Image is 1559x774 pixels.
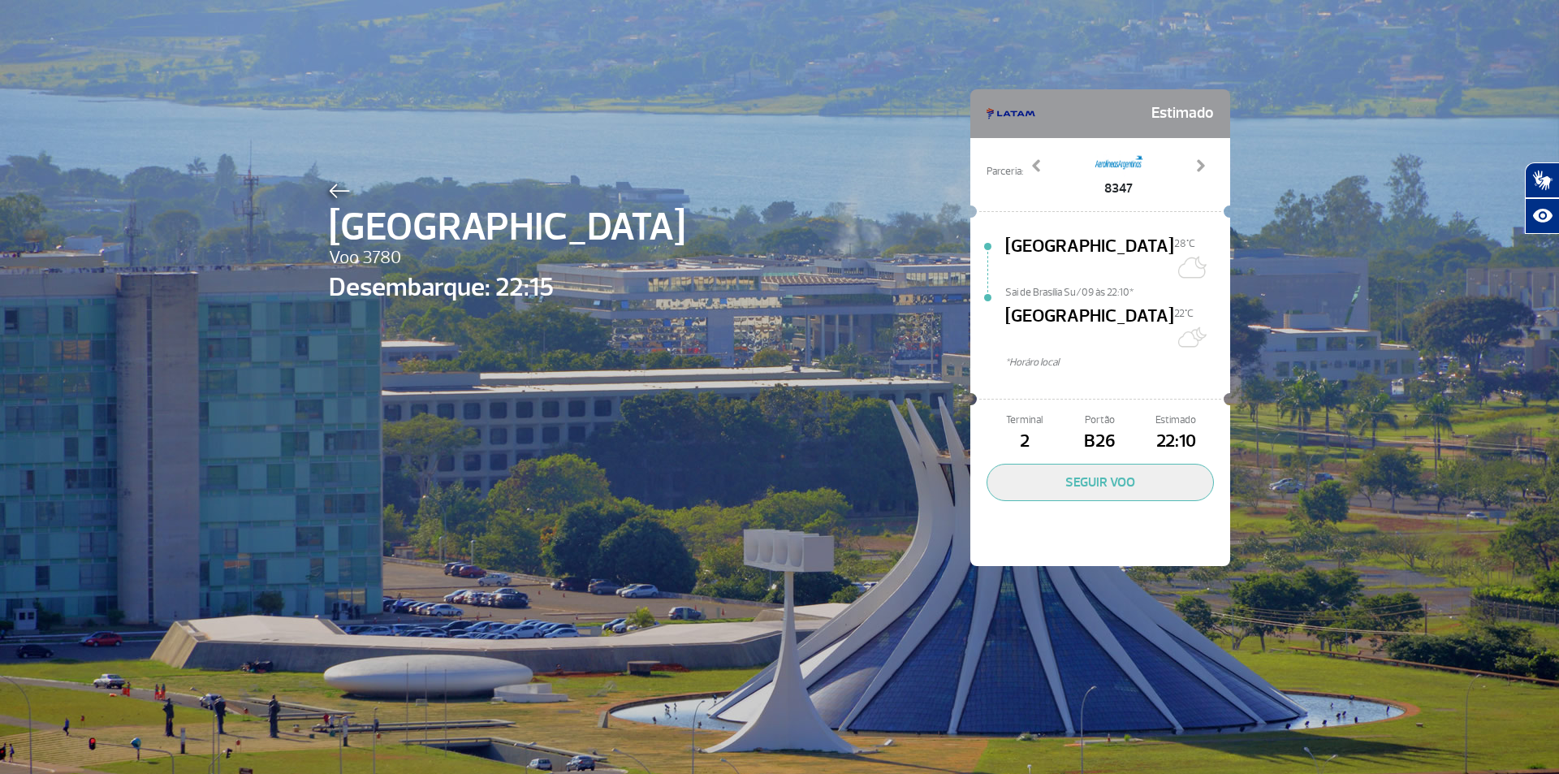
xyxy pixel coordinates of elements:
span: [GEOGRAPHIC_DATA] [1005,303,1174,355]
button: Abrir tradutor de língua de sinais. [1525,162,1559,198]
button: SEGUIR VOO [987,464,1214,501]
span: [GEOGRAPHIC_DATA] [1005,233,1174,285]
span: [GEOGRAPHIC_DATA] [329,198,685,257]
span: Voo 3780 [329,244,685,272]
span: Terminal [987,413,1062,428]
img: Céu limpo [1174,251,1207,283]
img: Muitas nuvens [1174,321,1207,353]
span: 2 [987,428,1062,456]
span: 22°C [1174,307,1194,320]
span: 22:10 [1138,428,1214,456]
span: Estimado [1138,413,1214,428]
span: 8347 [1095,179,1143,198]
span: Estimado [1151,97,1214,130]
span: Sai de Brasília Su/09 às 22:10* [1005,285,1230,296]
span: Portão [1062,413,1138,428]
button: Abrir recursos assistivos. [1525,198,1559,234]
span: B26 [1062,428,1138,456]
span: 28°C [1174,237,1195,250]
span: Desembarque: 22:15 [329,268,685,307]
span: Parceria: [987,164,1023,179]
div: Plugin de acessibilidade da Hand Talk. [1525,162,1559,234]
span: *Horáro local [1005,355,1230,370]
